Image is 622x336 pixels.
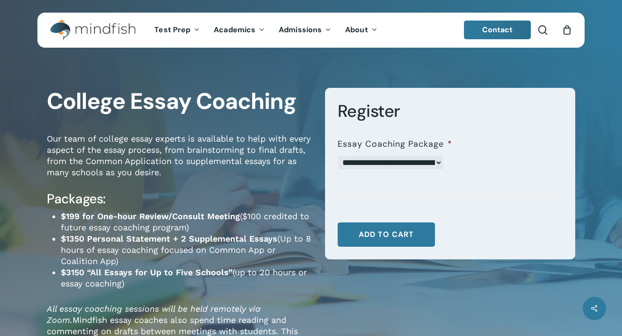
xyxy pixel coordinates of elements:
h1: College Essay Coaching [47,88,311,115]
h3: Register [338,100,563,122]
a: Admissions [272,26,338,34]
span: Academics [214,25,255,35]
span: Test Prep [154,25,190,35]
a: Test Prep [147,26,207,34]
a: Contact [464,21,531,39]
strong: $3150 “All Essays for Up to Five Schools” [61,267,232,277]
li: (up to 20 hours or essay coaching) [61,267,311,289]
button: Add to cart [338,222,435,247]
span: Admissions [279,25,322,35]
label: Essay Coaching Package [338,139,452,150]
em: All essay coaching sessions will be held remotely via Zoom. [47,304,260,325]
a: Academics [207,26,272,34]
span: Contact [482,25,513,35]
header: Main Menu [37,13,585,48]
a: About [338,26,384,34]
nav: Main Menu [147,13,384,48]
li: ($100 credited to future essay coaching program) [61,211,311,233]
h4: Packages: [47,191,311,207]
strong: $1350 Personal Statement + 2 Supplemental Essays [61,234,277,243]
strong: $199 for One-hour Review/Consult Meeting [61,211,240,221]
span: About [345,25,368,35]
p: Our team of college essay experts is available to help with every aspect of the essay process, fr... [47,133,311,191]
li: (Up to 8 hours of essay coaching focused on Common App or Coalition App) [61,233,311,267]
